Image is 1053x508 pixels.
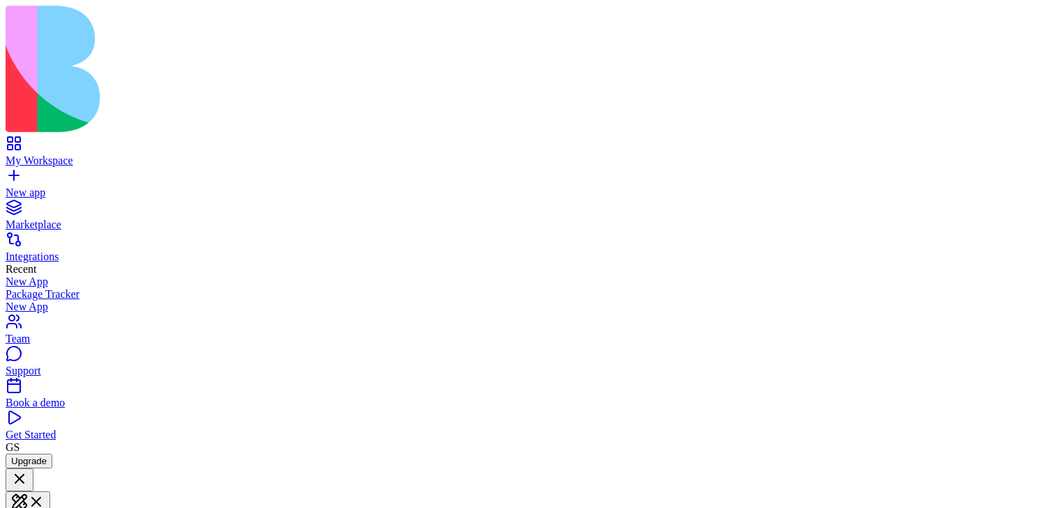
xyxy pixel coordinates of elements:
[6,186,1047,199] div: New app
[6,352,1047,377] a: Support
[6,174,1047,199] a: New app
[6,365,1047,377] div: Support
[6,429,1047,441] div: Get Started
[6,154,1047,167] div: My Workspace
[6,206,1047,231] a: Marketplace
[6,397,1047,409] div: Book a demo
[6,276,1047,288] a: New App
[6,238,1047,263] a: Integrations
[6,288,1047,301] a: Package Tracker
[6,454,52,466] a: Upgrade
[6,251,1047,263] div: Integrations
[6,416,1047,441] a: Get Started
[6,333,1047,345] div: Team
[6,441,19,453] span: GS
[6,219,1047,231] div: Marketplace
[6,142,1047,167] a: My Workspace
[6,263,36,275] span: Recent
[6,301,1047,313] a: New App
[6,384,1047,409] a: Book a demo
[6,320,1047,345] a: Team
[6,6,565,132] img: logo
[6,454,52,468] button: Upgrade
